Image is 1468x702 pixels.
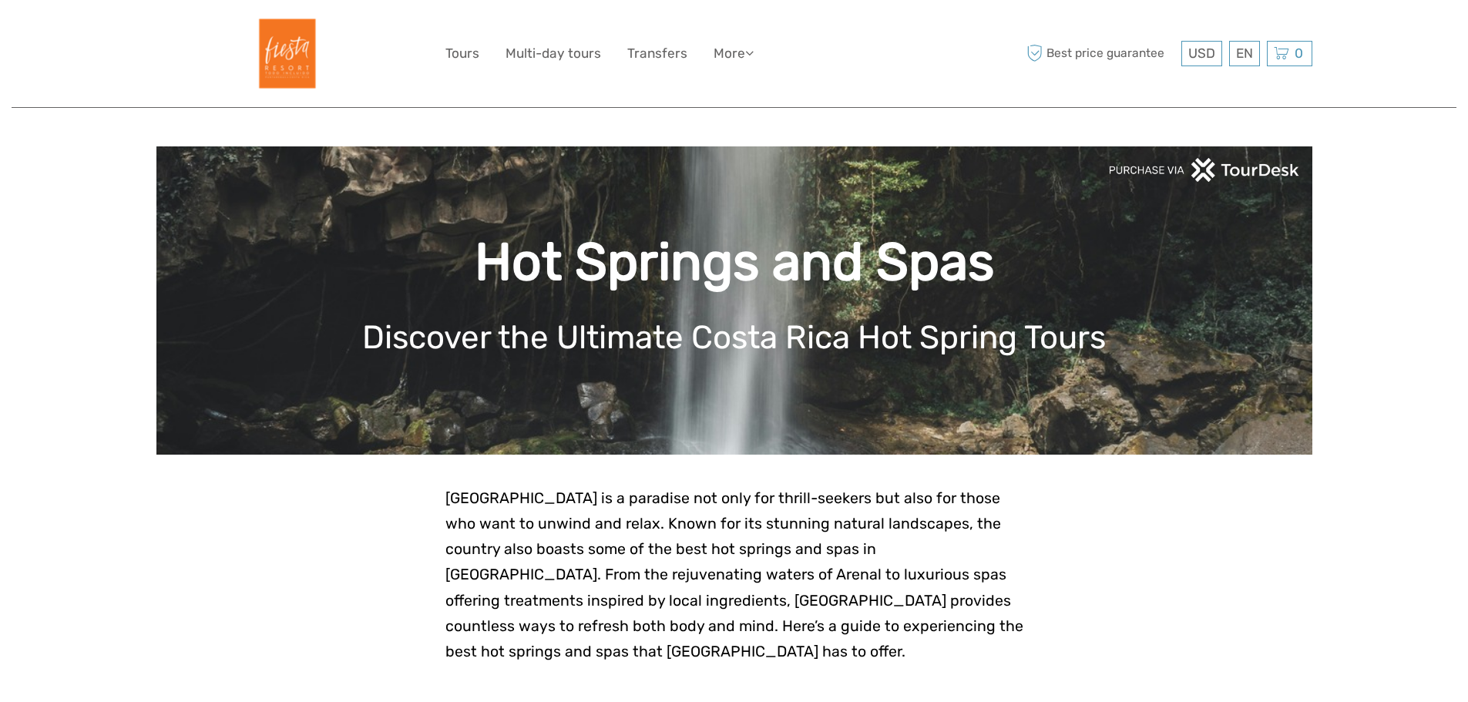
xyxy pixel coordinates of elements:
[627,42,687,65] a: Transfers
[1292,45,1305,61] span: 0
[445,489,1023,660] span: [GEOGRAPHIC_DATA] is a paradise not only for thrill-seekers but also for those who want to unwind...
[1229,41,1260,66] div: EN
[1188,45,1215,61] span: USD
[243,12,327,96] img: Fiesta Resort
[445,42,479,65] a: Tours
[1023,41,1177,66] span: Best price guarantee
[714,42,754,65] a: More
[180,318,1289,357] h1: Discover the Ultimate Costa Rica Hot Spring Tours
[1108,158,1301,182] img: PurchaseViaTourDeskwhite.png
[506,42,601,65] a: Multi-day tours
[180,231,1289,294] h1: Hot Springs and Spas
